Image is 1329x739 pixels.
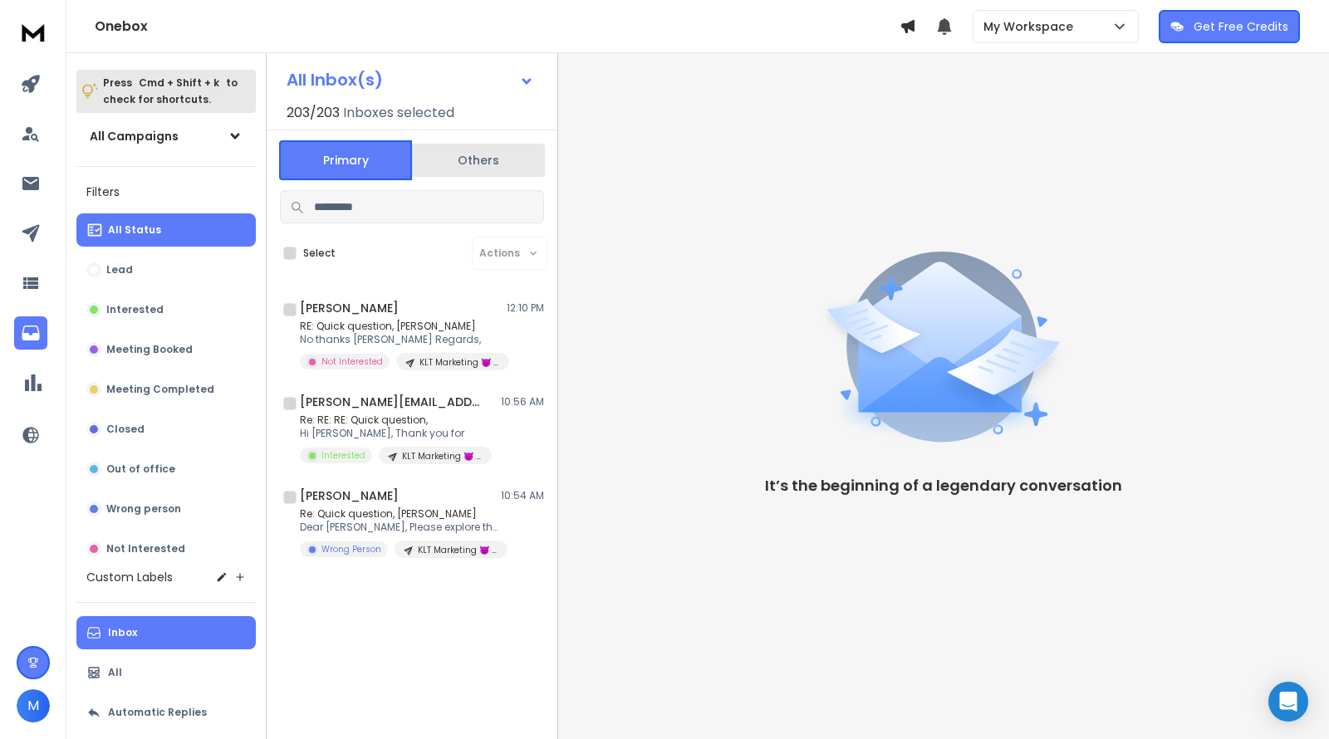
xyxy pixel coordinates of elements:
p: Re: Quick question, [PERSON_NAME] [300,507,499,521]
button: Not Interested [76,532,256,565]
button: Inbox [76,616,256,649]
h1: All Campaigns [90,128,179,144]
p: Out of office [106,462,175,476]
p: Lead [106,263,133,277]
p: Closed [106,423,145,436]
p: KLT Marketing 😈 | campaign 130825 [419,356,499,369]
p: Get Free Credits [1194,18,1288,35]
p: Automatic Replies [108,706,207,719]
h3: Custom Labels [86,569,173,585]
h3: Filters [76,180,256,203]
button: Out of office [76,453,256,486]
p: Inbox [108,626,137,639]
button: Lead [76,253,256,286]
button: Others [412,142,545,179]
button: Meeting Completed [76,373,256,406]
button: Get Free Credits [1159,10,1300,43]
p: It’s the beginning of a legendary conversation [765,474,1122,497]
p: No thanks [PERSON_NAME] Regards, [300,333,499,346]
p: Meeting Completed [106,383,214,396]
p: RE: Quick question, [PERSON_NAME] [300,320,499,333]
button: Automatic Replies [76,696,256,729]
button: Meeting Booked [76,333,256,366]
p: KLT Marketing 😈 | campaign 130825 [418,544,498,556]
p: All Status [108,223,161,237]
button: Primary [279,140,412,180]
p: 10:56 AM [501,395,544,409]
p: Dear [PERSON_NAME], Please explore this…. [PERSON_NAME] Australian Migration Consultants [DOMAIN_... [300,521,499,534]
h1: All Inbox(s) [287,71,383,88]
button: All Status [76,213,256,247]
p: Re: RE: RE: Quick question, [300,414,492,427]
button: M [17,689,50,722]
h3: Inboxes selected [343,103,454,123]
p: All [108,666,122,679]
p: Interested [106,303,164,316]
span: Cmd + Shift + k [136,73,222,92]
p: Not Interested [321,355,383,368]
p: KLT Marketing 😈 | campaign 130825 [402,450,482,462]
button: Wrong person [76,492,256,526]
h1: Onebox [95,17,900,37]
p: 12:10 PM [507,301,544,315]
button: All Campaigns [76,120,256,153]
h1: [PERSON_NAME] [300,300,399,316]
p: My Workspace [983,18,1080,35]
button: All [76,656,256,689]
span: 203 / 203 [287,103,340,123]
button: Interested [76,293,256,326]
p: Press to check for shortcuts. [103,75,238,108]
p: Wrong Person [321,543,381,555]
button: All Inbox(s) [273,63,547,96]
p: Interested [321,449,365,462]
h1: [PERSON_NAME][EMAIL_ADDRESS][DOMAIN_NAME] [300,394,483,410]
p: Wrong person [106,502,181,516]
div: Open Intercom Messenger [1268,682,1308,722]
p: Hi [PERSON_NAME], Thank you for [300,427,492,440]
p: Meeting Booked [106,343,193,356]
img: logo [17,17,50,47]
h1: [PERSON_NAME] [300,487,399,504]
button: Closed [76,413,256,446]
label: Select [303,247,336,260]
p: Not Interested [106,542,185,555]
p: 10:54 AM [501,489,544,502]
